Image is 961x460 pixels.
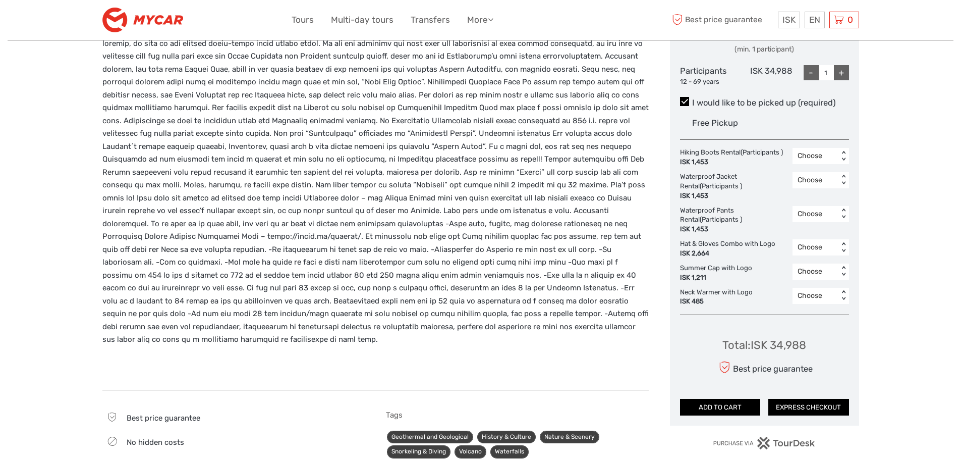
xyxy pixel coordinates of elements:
[680,97,849,109] label: I would like to be picked up (required)
[116,16,128,28] button: Open LiveChat chat widget
[722,337,806,353] div: Total : ISK 34,988
[839,290,847,301] div: < >
[387,431,473,443] a: Geothermal and Geological
[839,151,847,162] div: < >
[680,399,761,416] button: ADD TO CART
[805,12,825,28] div: EN
[14,18,114,26] p: We're away right now. Please check back later!
[839,175,847,186] div: < >
[680,297,753,306] div: ISK 485
[292,13,314,27] a: Tours
[839,209,847,219] div: < >
[387,445,450,458] a: Snorkeling & Diving
[102,8,183,32] img: 3195-1797b0cd-02a8-4b19-8eb3-e1b3e2a469b3_logo_small.png
[839,266,847,277] div: < >
[670,12,775,28] span: Best price guarantee
[680,191,787,201] div: ISK 1,453
[680,44,849,55] div: (min. 1 participant)
[680,77,737,87] div: 12 - 69 years
[680,206,793,235] div: Waterproof Pants Rental (Participants )
[411,13,450,27] a: Transfers
[680,273,752,283] div: ISK 1,211
[680,239,780,259] div: Hat & Gloves Combo with Logo
[798,175,833,185] div: Choose
[804,65,819,80] div: -
[467,13,493,27] a: More
[798,209,833,219] div: Choose
[834,65,849,80] div: +
[680,288,758,307] div: Neck Warmer with Logo
[839,242,847,253] div: < >
[680,148,788,167] div: Hiking Boots Rental (Participants )
[716,359,812,376] div: Best price guarantee
[680,264,757,283] div: Summer Cap with Logo
[736,65,793,86] div: ISK 34,988
[386,411,649,420] h5: Tags
[490,445,529,458] a: Waterfalls
[540,431,599,443] a: Nature & Scenery
[768,399,849,416] button: EXPRESS CHECKOUT
[798,291,833,301] div: Choose
[455,445,486,458] a: Volcano
[798,267,833,277] div: Choose
[680,249,775,259] div: ISK 2,664
[798,242,833,252] div: Choose
[680,158,783,167] div: ISK 1,453
[692,118,738,128] span: Free Pickup
[477,431,536,443] a: History & Culture
[846,15,855,25] span: 0
[782,15,796,25] span: ISK
[680,172,793,201] div: Waterproof Jacket Rental (Participants )
[680,65,737,86] div: Participants
[127,438,184,447] span: No hidden costs
[798,151,833,161] div: Choose
[713,437,815,449] img: PurchaseViaTourDesk.png
[331,13,393,27] a: Multi-day tours
[127,414,200,423] span: Best price guarantee
[680,225,787,234] div: ISK 1,453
